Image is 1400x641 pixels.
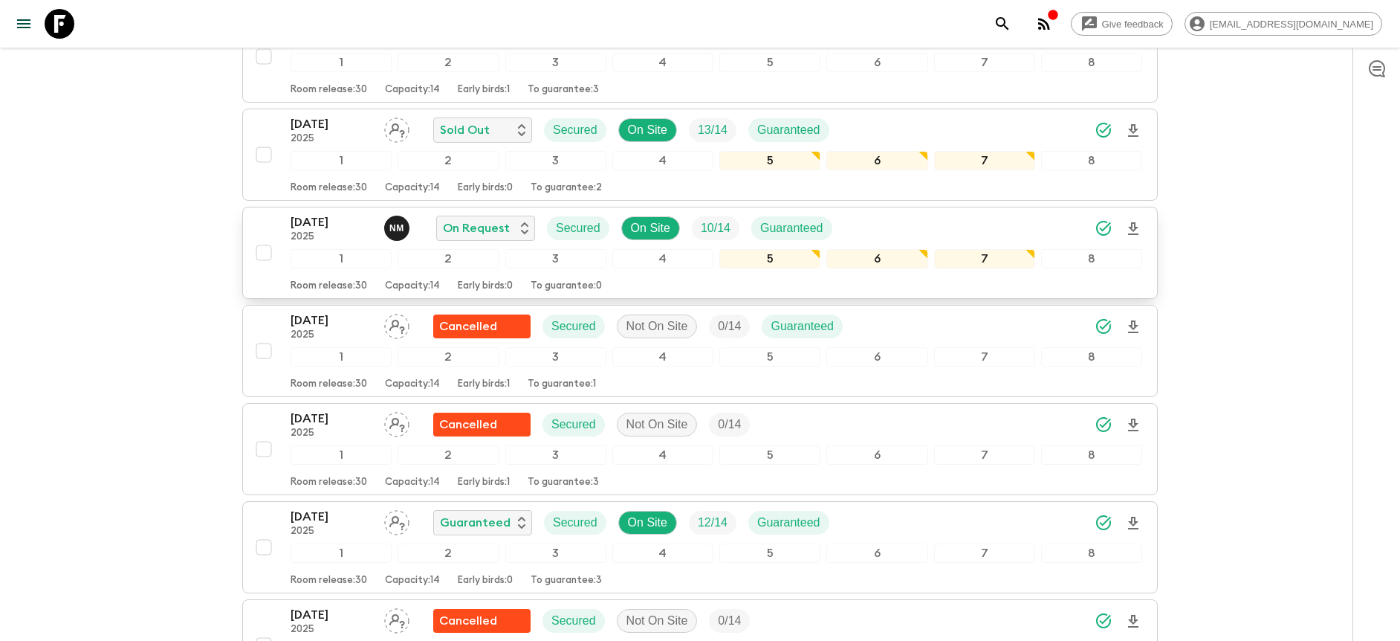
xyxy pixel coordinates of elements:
[398,249,499,268] div: 2
[1124,416,1142,434] svg: Download Onboarding
[385,575,440,587] p: Capacity: 14
[9,9,39,39] button: menu
[826,249,927,268] div: 6
[934,544,1035,563] div: 7
[757,121,820,139] p: Guaranteed
[1095,121,1112,139] svg: Synced Successfully
[1124,613,1142,631] svg: Download Onboarding
[505,53,606,72] div: 3
[385,182,440,194] p: Capacity: 14
[542,609,605,633] div: Secured
[826,151,927,170] div: 6
[505,249,606,268] div: 3
[291,508,372,526] p: [DATE]
[505,347,606,367] div: 3
[291,53,392,72] div: 1
[1041,445,1142,465] div: 8
[398,445,499,465] div: 2
[1041,544,1142,563] div: 8
[771,318,834,335] p: Guaranteed
[528,379,596,390] p: To guarantee: 1
[618,511,677,535] div: On Site
[628,514,667,532] p: On Site
[528,477,599,489] p: To guarantee: 3
[291,445,392,465] div: 1
[291,249,392,268] div: 1
[384,318,409,330] span: Assign pack leader
[384,613,409,625] span: Assign pack leader
[291,329,372,341] p: 2025
[291,526,372,538] p: 2025
[719,249,820,268] div: 5
[1041,53,1142,72] div: 8
[291,410,372,428] p: [DATE]
[556,219,600,237] p: Secured
[291,606,372,624] p: [DATE]
[718,318,741,335] p: 0 / 14
[612,151,713,170] div: 4
[291,347,392,367] div: 1
[443,219,510,237] p: On Request
[242,501,1158,593] button: [DATE]2025Assign pack leaderGuaranteedSecuredOn SiteTrip FillGuaranteed12345678Room release:30Cap...
[547,216,609,240] div: Secured
[551,318,596,335] p: Secured
[1094,19,1172,30] span: Give feedback
[291,84,367,96] p: Room release: 30
[551,416,596,434] p: Secured
[291,575,367,587] p: Room release: 30
[505,544,606,563] div: 3
[934,151,1035,170] div: 7
[719,544,820,563] div: 5
[689,511,736,535] div: Trip Fill
[291,231,372,243] p: 2025
[718,416,741,434] p: 0 / 14
[617,315,698,338] div: Not On Site
[626,612,688,630] p: Not On Site
[384,220,412,232] span: Nabil Merri
[242,10,1158,103] button: [DATE]2025Assign pack leaderFlash Pack cancellationSecuredNot On SiteTrip Fill12345678Room releas...
[988,9,1017,39] button: search adventures
[384,515,409,526] span: Assign pack leader
[621,216,680,240] div: On Site
[531,182,602,194] p: To guarantee: 2
[617,413,698,437] div: Not On Site
[1124,318,1142,336] svg: Download Onboarding
[1202,19,1381,30] span: [EMAIL_ADDRESS][DOMAIN_NAME]
[1185,12,1382,36] div: [EMAIL_ADDRESS][DOMAIN_NAME]
[553,121,597,139] p: Secured
[826,53,927,72] div: 6
[458,379,510,390] p: Early birds: 1
[698,514,727,532] p: 12 / 14
[542,413,605,437] div: Secured
[612,445,713,465] div: 4
[1041,347,1142,367] div: 8
[612,544,713,563] div: 4
[384,216,412,241] button: NM
[698,121,727,139] p: 13 / 14
[689,118,736,142] div: Trip Fill
[626,416,688,434] p: Not On Site
[385,477,440,489] p: Capacity: 14
[291,133,372,145] p: 2025
[291,544,392,563] div: 1
[934,445,1035,465] div: 7
[719,347,820,367] div: 5
[719,53,820,72] div: 5
[1095,514,1112,532] svg: Synced Successfully
[398,53,499,72] div: 2
[544,118,606,142] div: Secured
[553,514,597,532] p: Secured
[458,477,510,489] p: Early birds: 1
[531,575,602,587] p: To guarantee: 3
[242,403,1158,495] button: [DATE]2025Assign pack leaderFlash Pack cancellationSecuredNot On SiteTrip Fill12345678Room releas...
[291,151,392,170] div: 1
[291,312,372,329] p: [DATE]
[440,514,511,532] p: Guaranteed
[1071,12,1173,36] a: Give feedback
[1095,219,1112,237] svg: Synced Successfully
[544,511,606,535] div: Secured
[701,219,730,237] p: 10 / 14
[242,109,1158,201] button: [DATE]2025Assign pack leaderSold OutSecuredOn SiteTrip FillGuaranteed12345678Room release:30Capac...
[719,445,820,465] div: 5
[760,219,823,237] p: Guaranteed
